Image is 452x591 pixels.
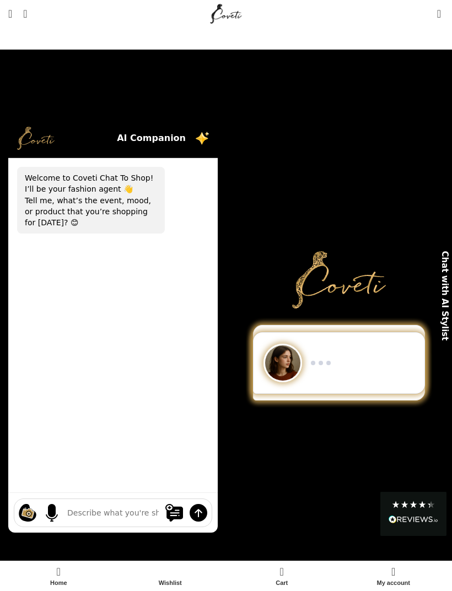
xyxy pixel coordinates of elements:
[391,500,435,509] div: 4.28 Stars
[438,6,446,14] span: 0
[8,579,109,587] span: Home
[380,492,446,536] div: Read All Reviews
[226,563,338,588] a: 0 Cart
[208,8,245,18] a: Site logo
[226,563,338,588] div: My cart
[292,251,386,308] img: Primary Gold
[389,513,438,528] div: Read All Reviews
[240,325,438,400] div: Chat to Shop demo
[115,563,227,588] div: My wishlist
[343,579,444,587] span: My account
[389,516,438,523] img: REVIEWS.io
[3,563,115,588] a: Home
[421,3,432,25] div: My Wishlist
[281,563,289,572] span: 0
[115,563,227,588] a: Wishlist
[18,3,33,25] a: Search
[338,563,450,588] a: My account
[432,3,446,25] a: 0
[120,579,221,587] span: Wishlist
[3,3,18,25] a: Open mobile menu
[232,579,332,587] span: Cart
